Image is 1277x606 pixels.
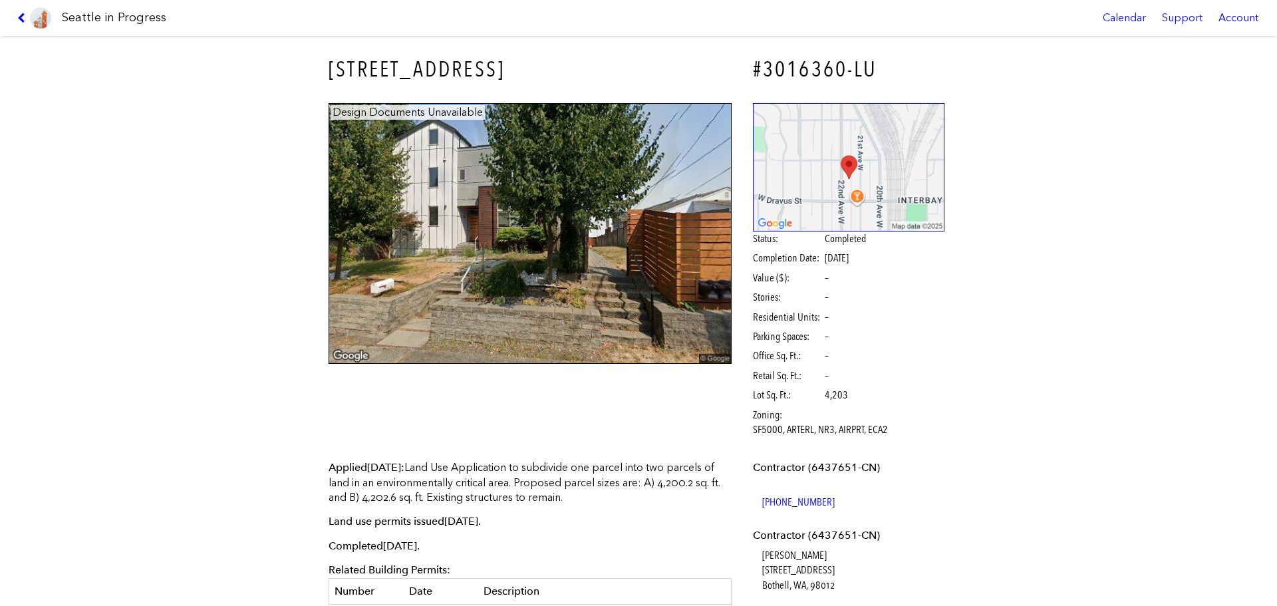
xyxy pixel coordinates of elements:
[825,231,866,246] span: Completed
[825,271,829,285] span: –
[825,251,849,264] span: [DATE]
[367,461,401,474] span: [DATE]
[329,460,732,505] p: Land Use Application to subdivide one parcel into two parcels of land in an environmentally criti...
[753,349,823,363] span: Office Sq. Ft.:
[478,578,732,604] th: Description
[329,563,450,576] span: Related Building Permits:
[331,105,485,120] figcaption: Design Documents Unavailable
[762,496,835,508] a: [PHONE_NUMBER]
[404,578,478,604] th: Date
[753,271,823,285] span: Value ($):
[753,528,945,543] dt: Contractor (6437651-CN)
[329,55,732,84] h3: [STREET_ADDRESS]
[753,231,823,246] span: Status:
[753,55,945,84] h4: #3016360-LU
[329,461,404,474] span: Applied :
[30,7,51,29] img: favicon-96x96.png
[825,329,829,344] span: –
[825,310,829,325] span: –
[753,369,823,383] span: Retail Sq. Ft.:
[753,290,823,305] span: Stories:
[753,388,823,402] span: Lot Sq. Ft.:
[825,349,829,363] span: –
[753,329,823,344] span: Parking Spaces:
[62,9,166,26] h1: Seattle in Progress
[753,408,823,422] span: Zoning:
[825,388,848,402] span: 4,203
[329,578,404,604] th: Number
[753,460,945,475] dt: Contractor (6437651-CN)
[329,103,732,365] img: 3232_22ND_AVE_W_SEATTLE.jpg
[753,103,945,231] img: staticmap
[762,548,945,593] dd: [PERSON_NAME] [STREET_ADDRESS] Bothell, WA, 98012
[753,422,888,437] span: SF5000, ARTERL, NR3, AIRPRT, ECA2
[383,539,417,552] span: [DATE]
[825,369,829,383] span: –
[825,290,829,305] span: –
[444,515,478,528] span: [DATE]
[329,514,732,529] p: Land use permits issued .
[753,251,823,265] span: Completion Date:
[753,310,823,325] span: Residential Units:
[329,539,732,553] p: Completed .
